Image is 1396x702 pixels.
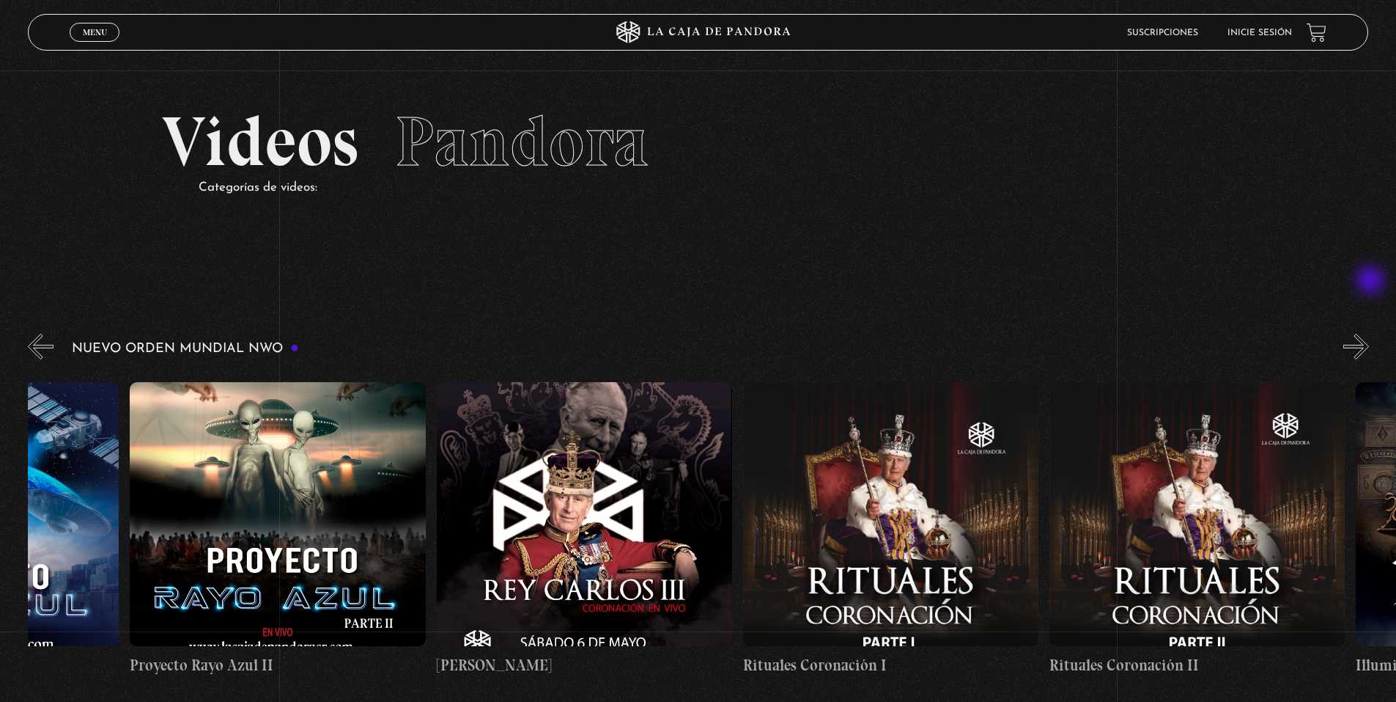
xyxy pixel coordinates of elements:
a: Rituales Coronación II [1049,370,1345,688]
h3: Nuevo Orden Mundial NWO [72,342,299,356]
h4: Rituales Coronación I [743,654,1038,677]
span: Pandora [395,100,649,183]
a: Proyecto Rayo Azul II [130,370,425,688]
h2: Videos [162,107,1234,177]
h4: [PERSON_NAME] [437,654,732,677]
p: Categorías de videos: [199,177,1234,200]
button: Previous [28,334,53,359]
span: Menu [83,28,107,37]
h4: Proyecto Rayo Azul II [130,654,425,677]
span: Cerrar [78,40,112,51]
a: Suscripciones [1127,29,1198,37]
a: [PERSON_NAME] [437,370,732,688]
button: Next [1343,334,1369,359]
h4: Rituales Coronación II [1049,654,1345,677]
a: Rituales Coronación I [743,370,1038,688]
a: View your shopping cart [1307,23,1326,43]
a: Inicie sesión [1227,29,1292,37]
